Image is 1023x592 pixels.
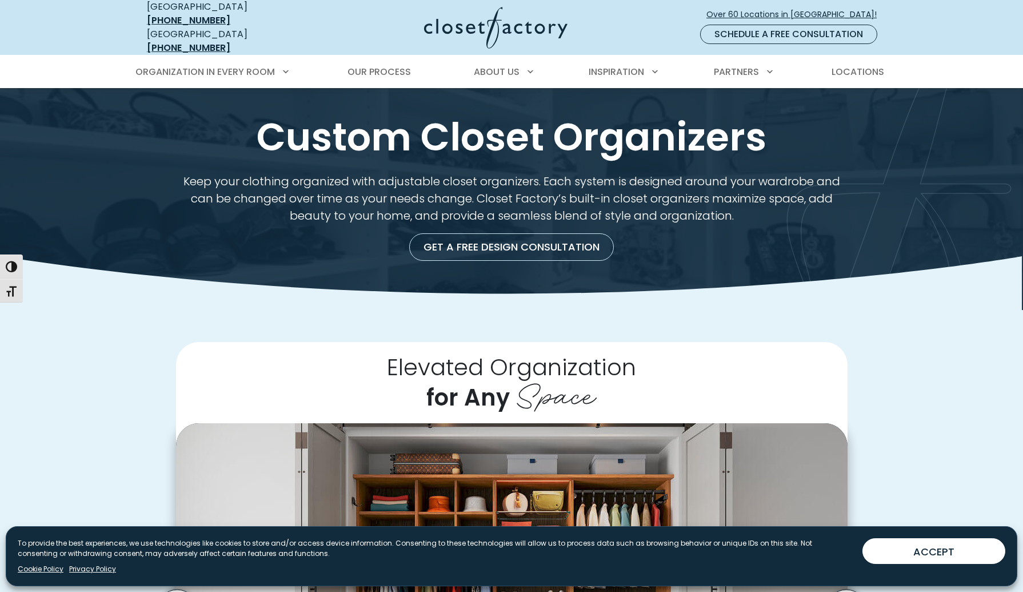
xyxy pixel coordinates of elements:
a: Get a Free Design Consultation [409,233,614,261]
span: Partners [714,65,759,78]
a: Cookie Policy [18,564,63,574]
p: Keep your clothing organized with adjustable closet organizers. Each system is designed around yo... [176,173,848,224]
span: Over 60 Locations in [GEOGRAPHIC_DATA]! [706,9,886,21]
span: Inspiration [589,65,644,78]
a: [PHONE_NUMBER] [147,14,230,27]
p: To provide the best experiences, we use technologies like cookies to store and/or access device i... [18,538,853,559]
span: Our Process [347,65,411,78]
span: Space [516,369,597,415]
a: [PHONE_NUMBER] [147,41,230,54]
img: Closet Factory Logo [424,7,568,49]
button: ACCEPT [862,538,1005,564]
a: Privacy Policy [69,564,116,574]
nav: Primary Menu [127,56,896,88]
h1: Custom Closet Organizers [145,116,878,159]
div: [GEOGRAPHIC_DATA] [147,27,313,55]
span: Locations [832,65,884,78]
span: About Us [474,65,520,78]
a: Over 60 Locations in [GEOGRAPHIC_DATA]! [706,5,886,25]
a: Schedule a Free Consultation [700,25,877,44]
span: Elevated Organization [387,351,636,383]
span: Organization in Every Room [135,65,275,78]
span: for Any [426,382,510,414]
